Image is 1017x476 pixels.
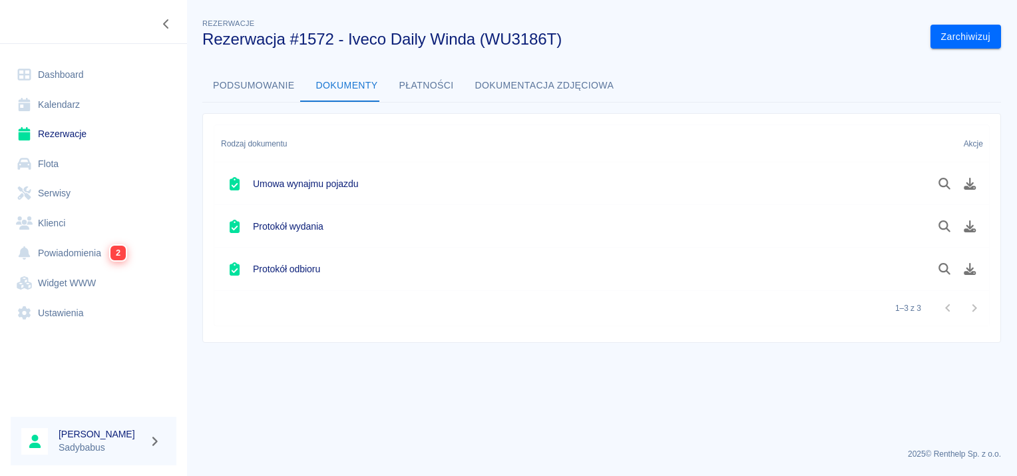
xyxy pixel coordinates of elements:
[156,15,176,33] button: Zwiń nawigację
[964,125,983,162] div: Akcje
[11,11,99,33] a: Renthelp logo
[957,258,983,280] button: Pobierz dokument
[11,178,176,208] a: Serwisy
[932,172,958,195] button: Podgląd dokumentu
[253,262,320,276] h6: Protokół odbioru
[202,30,920,49] h3: Rezerwacja #1572 - Iveco Daily Winda (WU3186T)
[895,302,921,314] p: 1–3 z 3
[11,149,176,179] a: Flota
[11,60,176,90] a: Dashboard
[221,125,287,162] div: Rodzaj dokumentu
[253,177,358,190] h6: Umowa wynajmu pojazdu
[16,11,99,33] img: Renthelp logo
[957,215,983,238] button: Pobierz dokument
[305,70,389,102] button: Dokumenty
[202,19,254,27] span: Rezerwacje
[59,427,144,441] h6: [PERSON_NAME]
[932,258,958,280] button: Podgląd dokumentu
[11,298,176,328] a: Ustawienia
[11,238,176,268] a: Powiadomienia2
[932,215,958,238] button: Podgląd dokumentu
[253,220,323,233] h6: Protokół wydania
[11,119,176,149] a: Rezerwacje
[11,268,176,298] a: Widget WWW
[11,208,176,238] a: Klienci
[214,125,912,162] div: Rodzaj dokumentu
[389,70,465,102] button: Płatności
[202,448,1001,460] p: 2025 © Renthelp Sp. z o.o.
[930,25,1001,49] button: Zarchiwizuj
[957,172,983,195] button: Pobierz dokument
[59,441,144,455] p: Sadybabus
[202,70,305,102] button: Podsumowanie
[912,125,990,162] div: Akcje
[11,90,176,120] a: Kalendarz
[110,246,126,260] span: 2
[465,70,625,102] button: Dokumentacja zdjęciowa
